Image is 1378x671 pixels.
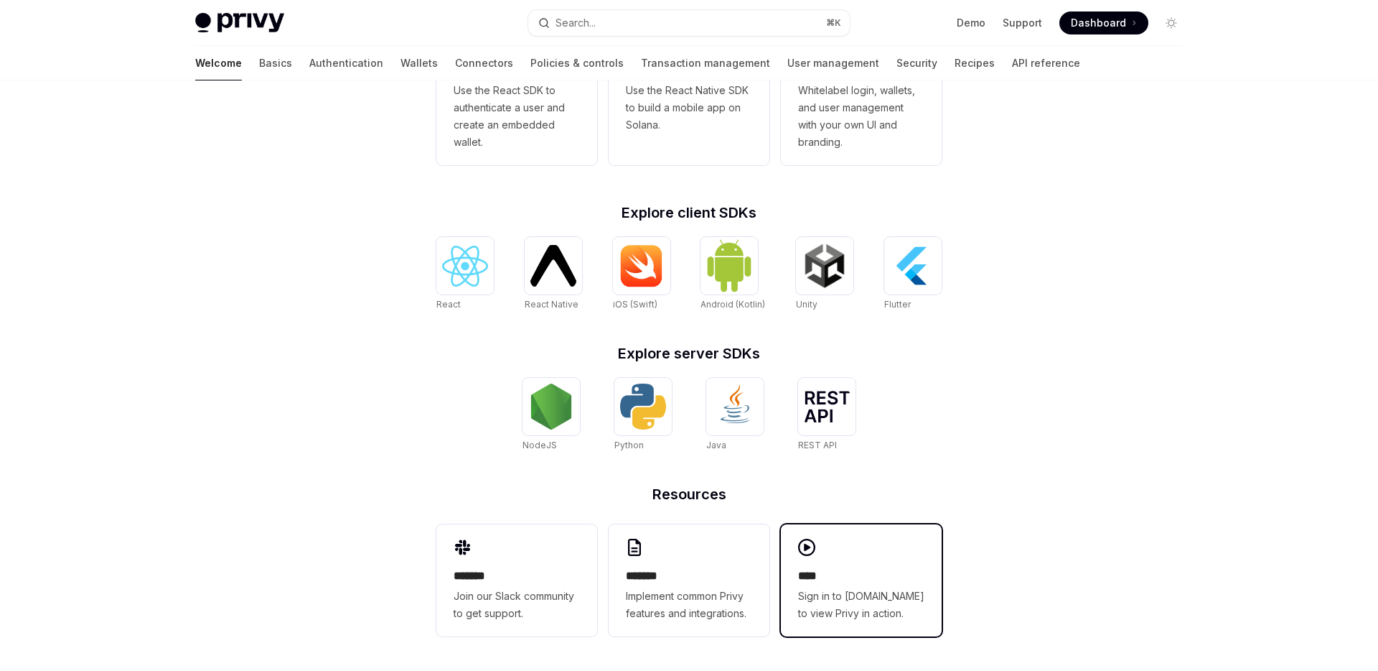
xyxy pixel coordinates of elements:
[609,19,769,165] a: **** **** **** ***Use the React Native SDK to build a mobile app on Solana.
[455,46,513,80] a: Connectors
[706,239,752,292] img: Android (Kotlin)
[712,384,758,430] img: Java
[613,299,657,310] span: iOS (Swift)
[1071,16,1126,30] span: Dashboard
[826,17,841,29] span: ⌘ K
[798,82,924,151] span: Whitelabel login, wallets, and user management with your own UI and branding.
[700,237,765,312] a: Android (Kotlin)Android (Kotlin)
[626,588,752,622] span: Implement common Privy features and integrations.
[620,384,666,430] img: Python
[614,378,672,453] a: PythonPython
[641,46,770,80] a: Transaction management
[530,46,624,80] a: Policies & controls
[798,440,837,450] span: REST API
[781,524,942,637] a: ****Sign in to [DOMAIN_NAME] to view Privy in action.
[609,524,769,637] a: **** **Implement common Privy features and integrations.
[309,46,383,80] a: Authentication
[706,378,764,453] a: JavaJava
[436,487,942,501] h2: Resources
[525,299,578,310] span: React Native
[556,14,596,32] div: Search...
[195,46,242,80] a: Welcome
[1003,16,1042,30] a: Support
[957,16,985,30] a: Demo
[454,82,580,151] span: Use the React SDK to authenticate a user and create an embedded wallet.
[259,46,292,80] a: Basics
[522,440,557,450] span: NodeJS
[626,82,752,134] span: Use the React Native SDK to build a mobile app on Solana.
[796,299,817,310] span: Unity
[528,10,850,36] button: Open search
[436,346,942,361] h2: Explore server SDKs
[700,299,765,310] span: Android (Kotlin)
[436,524,597,637] a: **** **Join our Slack community to get support.
[781,19,942,165] a: **** *****Whitelabel login, wallets, and user management with your own UI and branding.
[613,237,670,312] a: iOS (Swift)iOS (Swift)
[896,46,937,80] a: Security
[454,588,580,622] span: Join our Slack community to get support.
[614,440,644,450] span: Python
[522,378,580,453] a: NodeJSNodeJS
[400,46,438,80] a: Wallets
[798,588,924,622] span: Sign in to [DOMAIN_NAME] to view Privy in action.
[436,237,494,312] a: ReactReact
[436,205,942,220] h2: Explore client SDKs
[955,46,995,80] a: Recipes
[890,243,936,289] img: Flutter
[884,299,911,310] span: Flutter
[1160,11,1183,34] button: Toggle dark mode
[195,13,284,33] img: light logo
[528,384,574,430] img: NodeJS
[442,246,488,287] img: React
[884,237,942,312] a: FlutterFlutter
[804,391,850,422] img: REST API
[525,237,582,312] a: React NativeReact Native
[619,244,665,287] img: iOS (Swift)
[436,299,461,310] span: React
[787,46,879,80] a: User management
[796,237,853,312] a: UnityUnity
[530,245,576,286] img: React Native
[802,243,848,289] img: Unity
[1012,46,1080,80] a: API reference
[1059,11,1148,34] a: Dashboard
[798,378,856,453] a: REST APIREST API
[706,440,726,450] span: Java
